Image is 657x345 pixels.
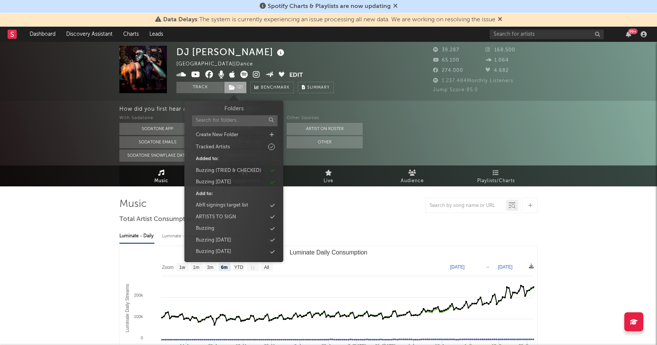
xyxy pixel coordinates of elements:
text: [DATE] [450,264,465,270]
h3: Folders [224,105,244,113]
div: ARTISTS TO SIGN [196,213,236,221]
button: 99+ [626,31,631,37]
span: Jump Score: 85.0 [433,87,478,92]
button: Sodatone App [119,123,195,135]
text: 1m [193,265,200,270]
text: YTD [234,265,243,270]
a: Live [287,165,370,186]
div: Buzzing [DATE] [196,178,231,186]
a: Audience [370,165,454,186]
a: Leads [144,27,168,42]
text: 6m [221,265,227,270]
div: Luminate - Daily [119,230,154,243]
span: Playlists/Charts [477,176,515,186]
div: [GEOGRAPHIC_DATA] | Dance [176,60,262,69]
span: 39.287 [433,48,459,52]
div: With Sodatone [119,114,195,123]
a: Discovery Assistant [61,27,118,42]
div: Add to: [196,190,213,198]
div: 99 + [628,29,638,34]
a: Music [119,165,203,186]
button: Edit [289,71,303,80]
input: Search for folders... [192,115,278,126]
text: 200k [134,293,143,297]
text: [DATE] [498,264,513,270]
span: : The system is currently experiencing an issue processing all new data. We are working on resolv... [163,17,495,23]
div: How did you first hear about DJ [PERSON_NAME] ? [119,105,657,114]
div: Buzzing [DATE] [196,237,231,244]
button: Sodatone Emails [119,136,195,148]
span: 1.064 [486,58,509,63]
input: Search by song name or URL [426,203,506,209]
button: Summary [298,82,334,93]
text: Luminate Daily Streams [125,284,130,332]
div: Create New Folder [196,131,238,139]
a: Dashboard [24,27,61,42]
text: Zoom [162,265,174,270]
button: Other [287,136,363,148]
span: Data Delays [163,17,197,23]
span: Total Artist Consumption [119,215,195,224]
a: Charts [118,27,144,42]
span: Benchmark [261,83,290,92]
span: 4.682 [486,68,509,73]
button: Artist on Roster [287,123,363,135]
text: 1w [179,265,186,270]
div: Tracked Artists [196,143,230,151]
a: Playlists/Charts [454,165,538,186]
a: Benchmark [250,82,294,93]
text: 1y [250,265,255,270]
span: 168.500 [486,48,515,52]
div: A&R signings target list [196,202,248,209]
div: Buzzing [196,225,214,232]
button: Track [176,82,224,93]
div: Luminate - Weekly [162,230,202,243]
text: → [485,264,490,270]
span: 1.237.484 Monthly Listeners [433,78,513,83]
span: Music [154,176,168,186]
text: Luminate Daily Consumption [290,249,368,256]
span: Spotify Charts & Playlists are now updating [268,3,391,10]
text: 100k [134,314,143,319]
text: All [264,265,269,270]
span: Audience [401,176,424,186]
button: (2) [224,82,246,93]
span: Live [324,176,333,186]
span: Dismiss [498,17,502,23]
div: DJ [PERSON_NAME] [176,46,286,58]
span: Summary [307,86,330,90]
span: Dismiss [393,3,398,10]
span: 274.000 [433,68,463,73]
div: Buzzing [DATE] [196,248,231,256]
text: 0 [141,335,143,340]
text: 3m [207,265,214,270]
div: Other Sources [287,114,363,123]
div: Buzzing (TRIED & CHECKED) [196,167,261,175]
div: Added to: [196,155,219,163]
span: 65.100 [433,58,459,63]
span: ( 2 ) [224,82,247,93]
button: Sodatone Snowflake Data [119,149,195,162]
input: Search for artists [490,30,604,39]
